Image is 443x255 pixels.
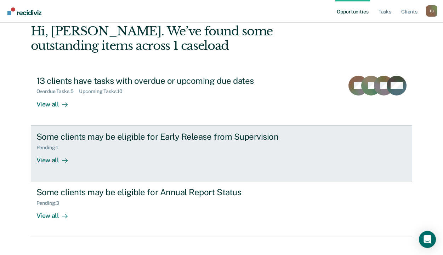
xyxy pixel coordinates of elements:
[31,24,336,53] div: Hi, [PERSON_NAME]. We’ve found some outstanding items across 1 caseload
[426,5,437,17] div: J B
[36,150,76,164] div: View all
[31,181,413,237] a: Some clients may be eligible for Annual Report StatusPending:3View all
[36,145,64,151] div: Pending : 1
[31,70,413,126] a: 13 clients have tasks with overdue or upcoming due datesOverdue Tasks:5Upcoming Tasks:10View all
[36,200,65,206] div: Pending : 3
[79,88,128,94] div: Upcoming Tasks : 10
[36,206,76,220] div: View all
[7,7,41,15] img: Recidiviz
[31,126,413,181] a: Some clients may be eligible for Early Release from SupervisionPending:1View all
[36,76,285,86] div: 13 clients have tasks with overdue or upcoming due dates
[36,132,285,142] div: Some clients may be eligible for Early Release from Supervision
[36,88,79,94] div: Overdue Tasks : 5
[36,187,285,197] div: Some clients may be eligible for Annual Report Status
[419,231,436,248] div: Open Intercom Messenger
[36,94,76,108] div: View all
[426,5,437,17] button: Profile dropdown button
